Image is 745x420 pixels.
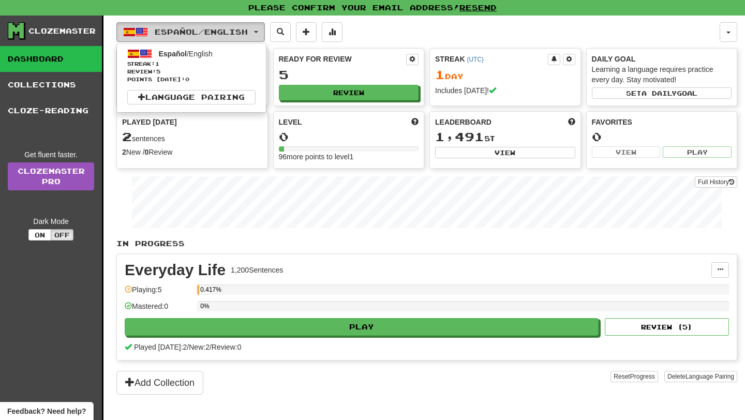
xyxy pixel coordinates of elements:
a: Resend [459,3,497,12]
a: (UTC) [467,56,483,63]
span: Review: 5 [127,68,256,76]
div: st [435,130,575,144]
button: Off [51,229,73,241]
span: Open feedback widget [7,406,86,416]
span: 2 [122,129,132,144]
div: Streak [435,54,548,64]
button: Add sentence to collection [296,22,317,42]
div: Playing: 5 [125,284,192,302]
button: DeleteLanguage Pairing [664,371,737,382]
span: / [210,343,212,351]
div: 1,200 Sentences [231,265,283,275]
a: ClozemasterPro [8,162,94,190]
button: Review (5) [605,318,729,336]
div: Clozemaster [28,26,96,36]
div: 0 [592,130,732,143]
span: Español / English [155,27,248,36]
span: Progress [630,373,655,380]
span: 1,491 [435,129,484,144]
button: Full History [695,176,737,188]
span: Level [279,117,302,127]
strong: 2 [122,148,126,156]
button: Search sentences [270,22,291,42]
button: On [28,229,51,241]
span: This week in points, UTC [568,117,575,127]
span: Played [DATE]: 2 [134,343,187,351]
button: More stats [322,22,342,42]
div: 5 [279,68,419,81]
div: Learning a language requires practice every day. Stay motivated! [592,64,732,85]
div: 0 [279,130,419,143]
button: Play [125,318,599,336]
div: Mastered: 0 [125,301,192,318]
strong: 0 [145,148,149,156]
span: Streak: [127,60,256,68]
a: Español/EnglishStreak:1 Review:5Points [DATE]:0 [117,46,266,85]
div: Dark Mode [8,216,94,227]
span: Language Pairing [686,373,734,380]
div: New / Review [122,147,262,157]
div: Ready for Review [279,54,407,64]
span: Español [159,50,187,58]
span: 1 [155,61,159,67]
span: / [187,343,189,351]
button: Seta dailygoal [592,87,732,99]
span: Points [DATE]: 0 [127,76,256,83]
span: Leaderboard [435,117,491,127]
div: Everyday Life [125,262,226,278]
div: Day [435,68,575,82]
button: ResetProgress [610,371,658,382]
div: sentences [122,130,262,144]
span: Review: 0 [212,343,242,351]
span: a daily [642,89,677,97]
div: Daily Goal [592,54,732,64]
span: Score more points to level up [411,117,419,127]
p: In Progress [116,238,737,249]
div: Favorites [592,117,732,127]
div: 96 more points to level 1 [279,152,419,162]
button: Add Collection [116,371,203,395]
button: View [435,147,575,158]
button: Review [279,85,419,100]
span: / English [159,50,213,58]
span: Played [DATE] [122,117,177,127]
button: Español/English [116,22,265,42]
button: View [592,146,661,158]
button: Play [663,146,732,158]
span: New: 2 [189,343,210,351]
span: 1 [435,67,445,82]
div: Includes [DATE]! [435,85,575,96]
a: Language Pairing [127,90,256,104]
div: Get fluent faster. [8,149,94,160]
